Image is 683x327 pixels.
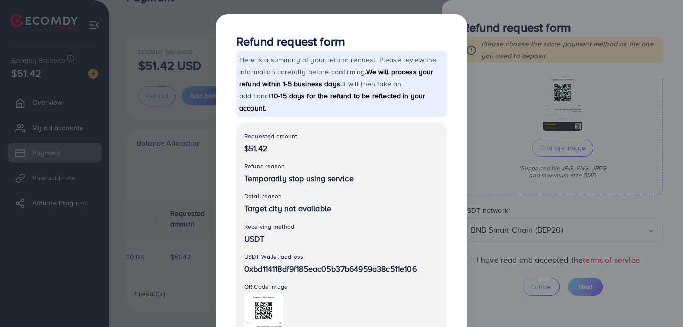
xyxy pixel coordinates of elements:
p: $51.42 [244,142,439,154]
h3: Refund request form [236,34,447,49]
span: 10-15 days for the refund to be reflected in your account. [239,91,425,113]
p: 0xbd114118df9f185eac05b37b64959a38c511e106 [244,263,439,275]
p: Receiving method [244,221,439,233]
p: Detail reason [244,190,439,202]
p: Here is a summary of your refund request. Please review the information carefully before confirmi... [236,51,447,117]
p: Temporarily stop using service [244,172,439,184]
iframe: Chat [640,282,675,319]
p: QR Code Image [244,281,439,293]
p: USDT Wallet address [244,251,439,263]
span: We will process your refund within 1-5 business days. [239,67,434,89]
p: Refund reason [244,160,439,172]
p: Requested amount [244,130,439,142]
p: Target city not available [244,202,439,214]
p: USDT [244,233,439,245]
